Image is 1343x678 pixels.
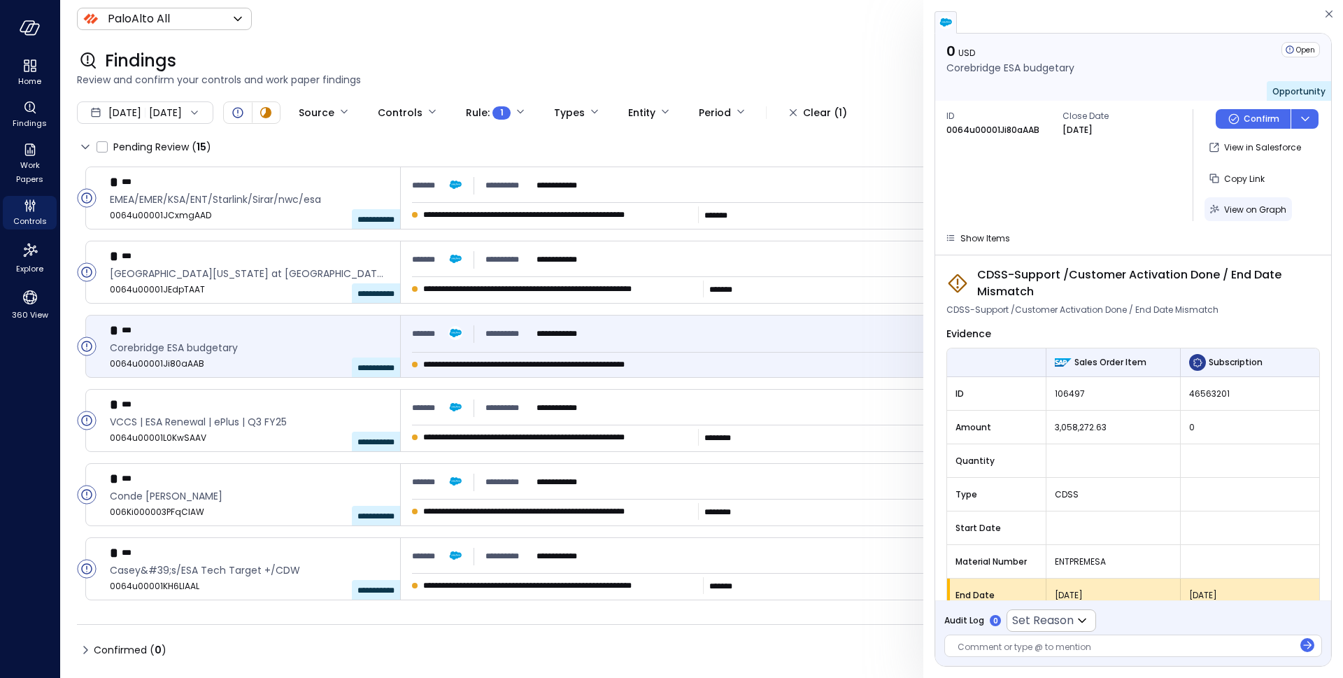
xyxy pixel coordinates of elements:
[1205,197,1292,221] button: View on Graph
[946,327,991,341] span: Evidence
[939,229,1016,246] button: Show Items
[958,47,975,59] span: USD
[77,72,1326,87] span: Review and confirm your controls and work paper findings
[229,104,246,121] div: Open
[110,192,389,207] span: EMEA/EMER/KSA/ENT/Starlink/Sirar/nwc/esa
[77,337,97,356] div: Open
[946,109,1051,123] span: ID
[110,414,389,430] span: VCCS | ESA Renewal | ePlus | Q3 FY25
[110,283,389,297] span: 0064u00001JEdpTAAT
[977,267,1320,300] span: CDSS-Support /Customer Activation Done / End Date Mismatch
[1209,355,1263,369] span: Subscription
[1074,355,1146,369] span: Sales Order Item
[299,101,334,125] div: Source
[1205,167,1270,190] button: Copy Link
[1244,112,1279,126] p: Confirm
[939,15,953,29] img: salesforce
[1055,358,1072,367] img: Sales Order Item
[108,105,141,120] span: [DATE]
[955,555,1037,569] span: Material Number
[3,56,57,90] div: Home
[778,101,858,125] button: Clear (1)
[803,104,847,122] div: Clear (1)
[105,50,176,72] span: Findings
[3,140,57,188] div: Work Papers
[500,106,504,120] span: 1
[3,196,57,229] div: Controls
[946,42,1074,60] p: 0
[1189,421,1311,435] span: 0
[77,559,97,579] div: Open
[83,10,99,27] img: Icon
[8,158,51,186] span: Work Papers
[946,123,1039,137] p: 0064u00001Ji80aAAB
[1272,85,1326,97] span: Opportunity
[1224,173,1265,185] span: Copy Link
[197,140,206,154] span: 15
[1205,136,1307,160] button: View in Salesforce
[18,74,41,88] span: Home
[110,563,389,578] span: Casey&#39;s/ESA Tech Target +/CDW
[77,411,97,430] div: Open
[110,488,389,504] span: Conde ESA Blackhawk
[77,485,97,504] div: Open
[13,116,47,130] span: Findings
[1189,588,1311,602] span: [DATE]
[955,588,1037,602] span: End Date
[1224,204,1286,216] span: View on Graph
[110,209,389,223] span: 0064u00001JCxmgAAD
[1216,109,1291,129] button: Confirm
[1281,42,1320,57] div: Open
[955,454,1037,468] span: Quantity
[554,101,585,125] div: Types
[1063,123,1093,137] p: [DATE]
[110,431,389,445] span: 0064u00001L0KwSAAV
[699,101,731,125] div: Period
[150,642,166,658] div: ( )
[113,136,211,158] span: Pending Review
[1291,109,1319,129] button: dropdown-icon-button
[960,232,1010,244] span: Show Items
[12,308,48,322] span: 360 View
[192,139,211,155] div: ( )
[1055,488,1172,502] span: CDSS
[94,639,166,661] span: Confirmed
[1063,109,1167,123] span: Close Date
[110,579,389,593] span: 0064u00001KH6LlAAL
[16,262,43,276] span: Explore
[13,214,47,228] span: Controls
[77,262,97,282] div: Open
[110,266,389,281] span: University of California at San Francisco- ESA- 5 year- AWS
[110,357,389,371] span: 0064u00001Ji80aAAB
[946,60,1074,76] p: Corebridge ESA budgetary
[378,101,422,125] div: Controls
[944,614,984,628] span: Audit Log
[1055,421,1172,435] span: 3,058,272.63
[77,188,97,208] div: Open
[1055,555,1172,569] span: ENTPREMESA
[1055,387,1172,401] span: 106497
[955,521,1037,535] span: Start Date
[1189,387,1311,401] span: 46563201
[3,98,57,132] div: Findings
[3,238,57,277] div: Explore
[946,303,1218,317] span: CDSS-Support /Customer Activation Done / End Date Mismatch
[110,505,389,519] span: 006Ki000003PFqCIAW
[628,101,655,125] div: Entity
[955,488,1037,502] span: Type
[108,10,170,27] p: PaloAlto All
[993,616,998,626] p: 0
[955,421,1037,435] span: Amount
[110,340,389,355] span: Corebridge ESA budgetary
[155,643,162,657] span: 0
[1012,612,1074,629] p: Set Reason
[1189,354,1206,371] img: Subscription
[1216,109,1319,129] div: Button group with a nested menu
[257,104,274,121] div: In Progress
[1055,588,1172,602] span: [DATE]
[1224,141,1301,155] p: View in Salesforce
[3,285,57,323] div: 360 View
[955,387,1037,401] span: ID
